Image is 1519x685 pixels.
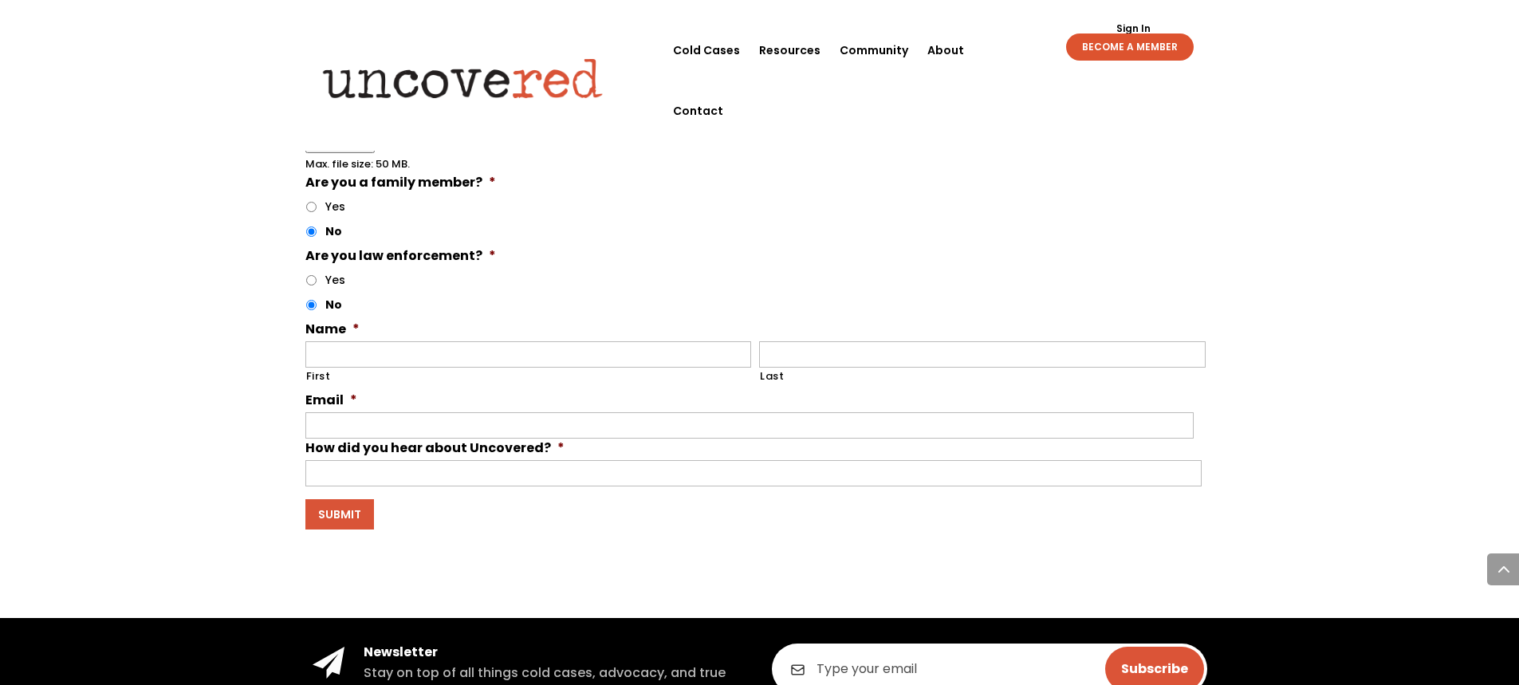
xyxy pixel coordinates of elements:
[325,223,342,240] label: No
[305,392,357,409] label: Email
[673,81,723,141] a: Contact
[759,20,820,81] a: Resources
[1066,33,1194,61] a: BECOME A MEMBER
[325,272,345,289] label: Yes
[364,644,748,661] h4: Newsletter
[760,368,1206,384] label: Last
[1108,24,1159,33] a: Sign In
[305,144,423,171] span: Max. file size: 50 MB.
[305,440,565,457] label: How did you hear about Uncovered?
[305,175,496,191] label: Are you a family member?
[325,297,342,313] label: No
[305,248,496,265] label: Are you law enforcement?
[305,499,374,529] input: Submit
[306,368,752,384] label: First
[927,20,964,81] a: About
[305,321,360,338] label: Name
[673,20,740,81] a: Cold Cases
[309,47,616,109] img: Uncovered logo
[840,20,908,81] a: Community
[325,199,345,215] label: Yes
